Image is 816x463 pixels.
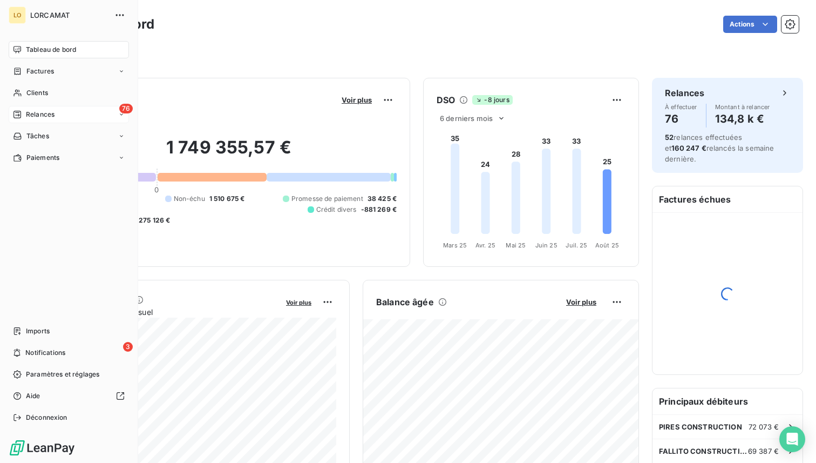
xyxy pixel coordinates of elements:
[209,194,245,204] span: 1 510 675 €
[535,241,557,249] tspan: Juin 25
[9,323,129,340] a: Imports
[659,447,748,455] span: FALLITO CONSTRUCTIONS
[652,186,803,212] h6: Factures échues
[665,86,704,99] h6: Relances
[9,6,26,24] div: LO
[30,11,108,19] span: LORCAMAT
[9,128,129,145] a: Tâches
[26,326,50,336] span: Imports
[715,104,770,110] span: Montant à relancer
[475,241,495,249] tspan: Avr. 25
[26,391,40,401] span: Aide
[9,387,129,405] a: Aide
[563,297,600,307] button: Voir plus
[26,153,59,163] span: Paiements
[665,133,774,163] span: relances effectuées et relancés la semaine dernière.
[376,296,434,308] h6: Balance âgée
[338,95,375,105] button: Voir plus
[26,66,54,76] span: Factures
[26,88,48,98] span: Clients
[652,388,803,414] h6: Principaux débiteurs
[61,306,278,318] span: Chiffre d'affaires mensuel
[566,241,587,249] tspan: Juil. 25
[566,298,596,306] span: Voir plus
[659,422,742,431] span: PIRES CONSTRUCTION
[291,194,363,204] span: Promesse de paiement
[368,194,397,204] span: 38 425 €
[9,439,76,457] img: Logo LeanPay
[342,96,372,104] span: Voir plus
[174,194,205,204] span: Non-échu
[61,137,397,169] h2: 1 749 355,57 €
[135,216,171,225] span: -275 126 €
[283,297,315,307] button: Voir plus
[506,241,526,249] tspan: Mai 25
[316,205,357,214] span: Crédit divers
[119,104,133,113] span: 76
[9,366,129,383] a: Paramètres et réglages
[715,110,770,128] h4: 134,8 k €
[437,93,455,106] h6: DSO
[26,45,76,55] span: Tableau de bord
[25,348,65,358] span: Notifications
[9,106,129,123] a: 76Relances
[9,149,129,166] a: Paiements
[26,110,55,119] span: Relances
[443,241,467,249] tspan: Mars 25
[472,95,512,105] span: -8 jours
[9,84,129,102] a: Clients
[671,144,706,152] span: 160 247 €
[26,131,49,141] span: Tâches
[9,63,129,80] a: Factures
[665,133,674,142] span: 52
[26,370,99,379] span: Paramètres et réglages
[26,413,67,422] span: Déconnexion
[361,205,397,214] span: -881 269 €
[779,426,805,452] div: Open Intercom Messenger
[748,447,779,455] span: 69 387 €
[665,104,697,110] span: À effectuer
[595,241,619,249] tspan: Août 25
[440,114,493,123] span: 6 derniers mois
[123,342,133,352] span: 3
[665,110,697,128] h4: 76
[154,185,159,194] span: 0
[286,299,311,306] span: Voir plus
[9,41,129,58] a: Tableau de bord
[749,422,779,431] span: 72 073 €
[723,16,777,33] button: Actions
